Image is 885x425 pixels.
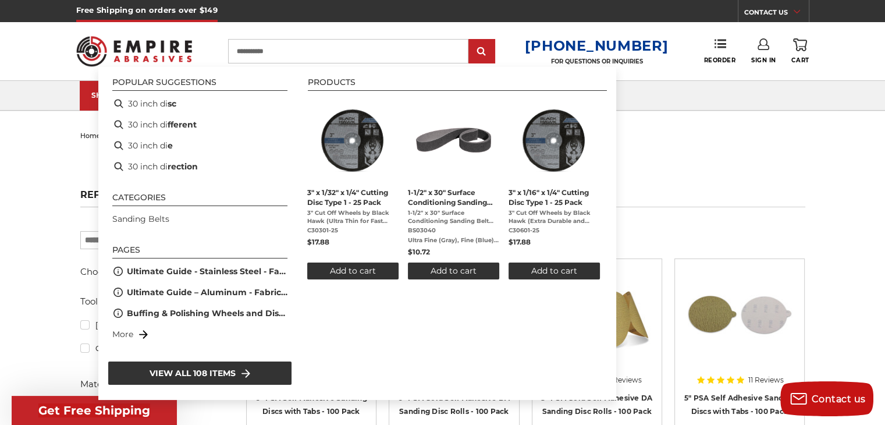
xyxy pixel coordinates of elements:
a: Ultimate Guide - Stainless Steel - Fabrication, Grinding, and Finishing with Abrasives [127,265,287,278]
p: FOR QUESTIONS OR INQUIRIES [525,58,668,65]
span: Cart [791,56,809,64]
b: sc [168,98,176,110]
a: [PHONE_NUMBER] [525,37,668,54]
li: 3" x 1/32" x 1/4" Cutting Disc Type 1 - 25 Pack [303,93,403,284]
img: 3” x .0625” x 1/4” Die Grinder Cut-Off Wheels by Black Hawk Abrasives [512,98,596,182]
span: C30301-25 [307,226,399,235]
span: $17.88 [307,238,329,246]
span: BS03040 [408,226,499,235]
li: Pages [112,246,287,258]
li: 1-1/2" x 30" Surface Conditioning Sanding Belt [403,93,504,284]
span: Reorder [703,56,735,64]
li: 30 inch die [108,135,292,156]
b: e [168,140,173,152]
img: 3" x 1/32" x 1/4" Cutting Disc [311,98,395,182]
li: Sanding Belts [108,208,292,229]
li: Products [308,78,607,91]
div: SHOP CATEGORIES [91,91,184,100]
span: Contact us [812,394,866,405]
a: Sanding Belts [112,213,169,225]
h5: Tool Used On [80,295,215,309]
span: $10.72 [408,247,430,256]
li: More [108,324,292,345]
img: Empire Abrasives [76,29,193,74]
b: fferent [168,119,197,131]
li: Ultimate Guide – Aluminum - Fabrication, Grinding, and Finishing with Abrasives [108,282,292,303]
li: Categories [112,193,287,206]
li: 30 inch different [108,114,292,135]
a: 1-1/2 [408,98,499,279]
span: 1-1/2" x 30" Surface Conditioning Sanding Belt [408,187,499,207]
a: Reorder [703,38,735,63]
img: 1.5"x30" Surface Conditioning Sanding Belts [411,98,496,182]
h5: Material [80,377,215,391]
button: Add to cart [408,263,499,279]
li: 3" x 1/16" x 1/4" Cutting Disc Type 1 - 25 Pack [504,93,605,284]
span: 3" x 1/32" x 1/4" Cutting Disc Type 1 - 25 Pack [307,187,399,207]
div: Instant Search Results [98,67,616,400]
div: Get Free ShippingClose teaser [12,396,177,425]
span: C30601-25 [509,226,600,235]
h5: Choose Your Grit [80,265,215,279]
button: Add to cart [509,263,600,279]
li: 30 inch disc [108,93,292,114]
li: Ultimate Guide - Stainless Steel - Fabrication, Grinding, and Finishing with Abrasives [108,261,292,282]
button: Add to cart [307,263,399,279]
a: 5 inch PSA Disc [683,267,796,416]
span: Ultra Fine (Gray), Fine (Blue), Medium (Red), Coarse (Tan) [408,236,499,245]
a: Ultimate Guide – Aluminum - Fabrication, Grinding, and Finishing with Abrasives [127,286,287,299]
span: 3" x 1/16" x 1/4" Cutting Disc Type 1 - 25 Pack [509,187,600,207]
a: [PERSON_NAME] [80,315,215,335]
span: 3" Cut Off Wheels by Black Hawk (Ultra Thin for Fast Cutting) (SOLD IN PACKS OF 25) 3” x .03” x 1... [307,209,399,225]
span: View all 108 items [150,367,236,380]
img: 5 inch PSA Disc [683,267,796,360]
li: 30 inch direction [108,156,292,177]
a: 3 [307,98,399,279]
span: 3" Cut Off Wheels by Black Hawk (Extra Durable and Long Lasting) (SOLD IN PACKS OF 25) 3” x .0625... [509,209,600,225]
input: Submit [470,40,493,63]
li: Buffing & Polishing Wheels and Discs Differences [108,303,292,324]
li: Popular suggestions [112,78,287,91]
a: Cart [791,38,809,64]
a: home [80,132,101,140]
li: View all 108 items [108,361,292,385]
h5: Refine by [80,189,215,207]
a: 3 [509,98,600,279]
a: Buffing & Polishing Wheels and Discs Differences [127,307,287,320]
span: Sign In [751,56,776,64]
span: Get Free Shipping [38,403,150,417]
span: 1-1/2" x 30" Surface Conditioning Sanding Belt Name: 1-1/2" x 30" Surface Conditioning Belt Descr... [408,209,499,225]
span: $17.88 [509,238,531,246]
button: Contact us [780,381,873,416]
a: CONTACT US [744,6,809,22]
a: Orbital Sander / DA [80,338,215,359]
b: rection [168,161,198,173]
